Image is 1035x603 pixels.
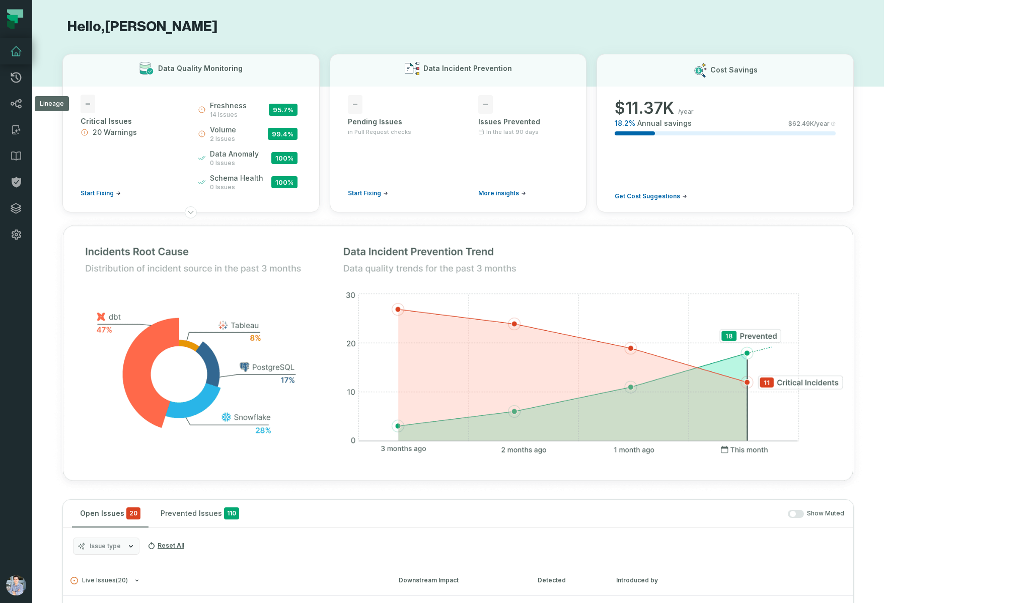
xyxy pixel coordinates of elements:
[81,95,95,113] span: -
[348,128,411,136] span: in Pull Request checks
[788,120,830,128] span: $ 62.49K /year
[81,189,121,197] a: Start Fixing
[271,176,298,188] span: 100 %
[224,507,239,519] span: 110
[269,104,298,116] span: 95.7 %
[348,189,381,197] span: Start Fixing
[73,538,139,555] button: Issue type
[81,189,114,197] span: Start Fixing
[478,95,493,114] span: -
[153,500,247,527] button: Prevented Issues
[330,54,587,212] button: Data Incident Prevention-Pending Issuesin Pull Request checksStart Fixing-Issues PreventedIn the ...
[271,152,298,164] span: 100 %
[210,125,236,135] span: volume
[35,96,69,111] div: Lineage
[93,127,137,137] span: 20 Warnings
[478,189,519,197] span: More insights
[637,118,692,128] span: Annual savings
[70,577,381,584] button: Live Issues(20)
[126,507,140,519] span: critical issues and errors combined
[62,54,320,212] button: Data Quality Monitoring-Critical Issues20 WarningsStart Fixingfreshness14 issues95.7%volume2 issu...
[597,54,854,212] button: Cost Savings$11.37K/year18.2%Annual savings$62.49K/yearGet Cost Suggestions
[268,128,298,140] span: 99.4 %
[143,538,188,554] button: Reset All
[6,575,26,595] img: avatar of Alon Nafta
[538,576,598,585] div: Detected
[423,63,512,73] h3: Data Incident Prevention
[486,128,539,136] span: In the last 90 days
[90,542,121,550] span: Issue type
[72,500,149,527] button: Open Issues
[42,205,874,502] img: Top graphs 1
[210,135,236,143] span: 2 issues
[348,117,438,127] div: Pending Issues
[210,159,259,167] span: 0 issues
[210,111,247,119] span: 14 issues
[678,108,694,116] span: /year
[616,576,846,585] div: Introduced by
[399,576,520,585] div: Downstream Impact
[348,189,388,197] a: Start Fixing
[251,509,844,518] div: Show Muted
[70,577,128,584] span: Live Issues ( 20 )
[478,189,526,197] a: More insights
[210,149,259,159] span: data anomaly
[210,173,263,183] span: schema health
[348,95,362,114] span: -
[210,183,263,191] span: 0 issues
[478,117,568,127] div: Issues Prevented
[210,101,247,111] span: freshness
[615,192,680,200] span: Get Cost Suggestions
[710,65,758,75] h3: Cost Savings
[62,18,854,36] h1: Hello, [PERSON_NAME]
[158,63,243,73] h3: Data Quality Monitoring
[615,98,674,118] span: $ 11.37K
[615,192,687,200] a: Get Cost Suggestions
[615,118,635,128] span: 18.2 %
[81,116,180,126] div: Critical Issues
